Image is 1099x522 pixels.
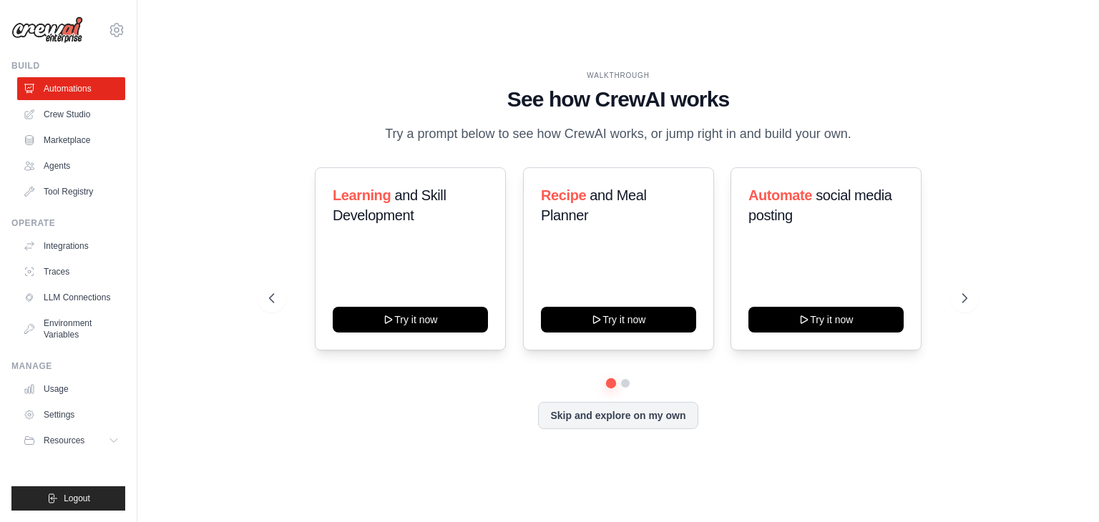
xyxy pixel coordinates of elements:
[269,87,967,112] h1: See how CrewAI works
[17,286,125,309] a: LLM Connections
[269,70,967,81] div: WALKTHROUGH
[17,77,125,100] a: Automations
[11,217,125,229] div: Operate
[538,402,698,429] button: Skip and explore on my own
[17,260,125,283] a: Traces
[17,312,125,346] a: Environment Variables
[333,187,391,203] span: Learning
[17,403,125,426] a: Settings
[17,235,125,257] a: Integrations
[11,360,125,372] div: Manage
[333,307,488,333] button: Try it now
[17,378,125,400] a: Usage
[11,60,125,72] div: Build
[541,187,586,203] span: Recipe
[17,429,125,452] button: Resources
[17,180,125,203] a: Tool Registry
[11,16,83,44] img: Logo
[748,187,812,203] span: Automate
[748,187,892,223] span: social media posting
[378,124,859,144] p: Try a prompt below to see how CrewAI works, or jump right in and build your own.
[64,493,90,504] span: Logout
[541,307,696,333] button: Try it now
[17,154,125,177] a: Agents
[541,187,646,223] span: and Meal Planner
[17,129,125,152] a: Marketplace
[17,103,125,126] a: Crew Studio
[11,486,125,511] button: Logout
[748,307,904,333] button: Try it now
[44,435,84,446] span: Resources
